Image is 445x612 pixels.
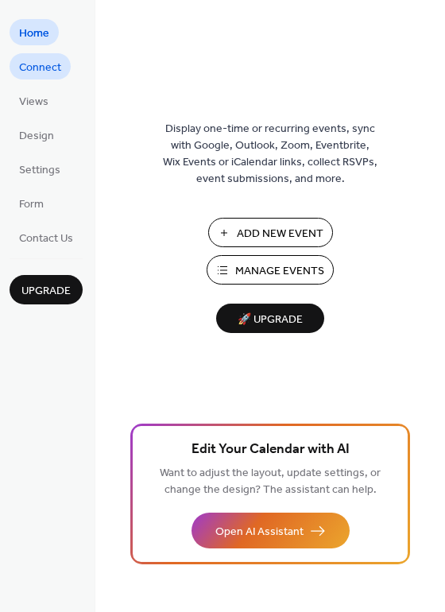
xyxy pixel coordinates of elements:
span: Want to adjust the layout, update settings, or change the design? The assistant can help. [160,463,381,501]
a: Views [10,87,58,114]
span: Home [19,25,49,42]
button: Manage Events [207,255,334,285]
span: Open AI Assistant [215,524,304,540]
a: Settings [10,156,70,182]
button: 🚀 Upgrade [216,304,324,333]
span: Upgrade [21,283,71,300]
a: Home [10,19,59,45]
a: Form [10,190,53,216]
span: Manage Events [235,263,324,280]
a: Contact Us [10,224,83,250]
button: Add New Event [208,218,333,247]
button: Upgrade [10,275,83,304]
span: Add New Event [237,226,323,242]
a: Design [10,122,64,148]
span: Form [19,196,44,213]
button: Open AI Assistant [192,513,350,548]
span: Settings [19,162,60,179]
span: Contact Us [19,230,73,247]
span: Edit Your Calendar with AI [192,439,350,461]
span: Display one-time or recurring events, sync with Google, Outlook, Zoom, Eventbrite, Wix Events or ... [163,121,377,188]
a: Connect [10,53,71,79]
span: Views [19,94,48,110]
span: Design [19,128,54,145]
span: 🚀 Upgrade [226,309,315,331]
span: Connect [19,60,61,76]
